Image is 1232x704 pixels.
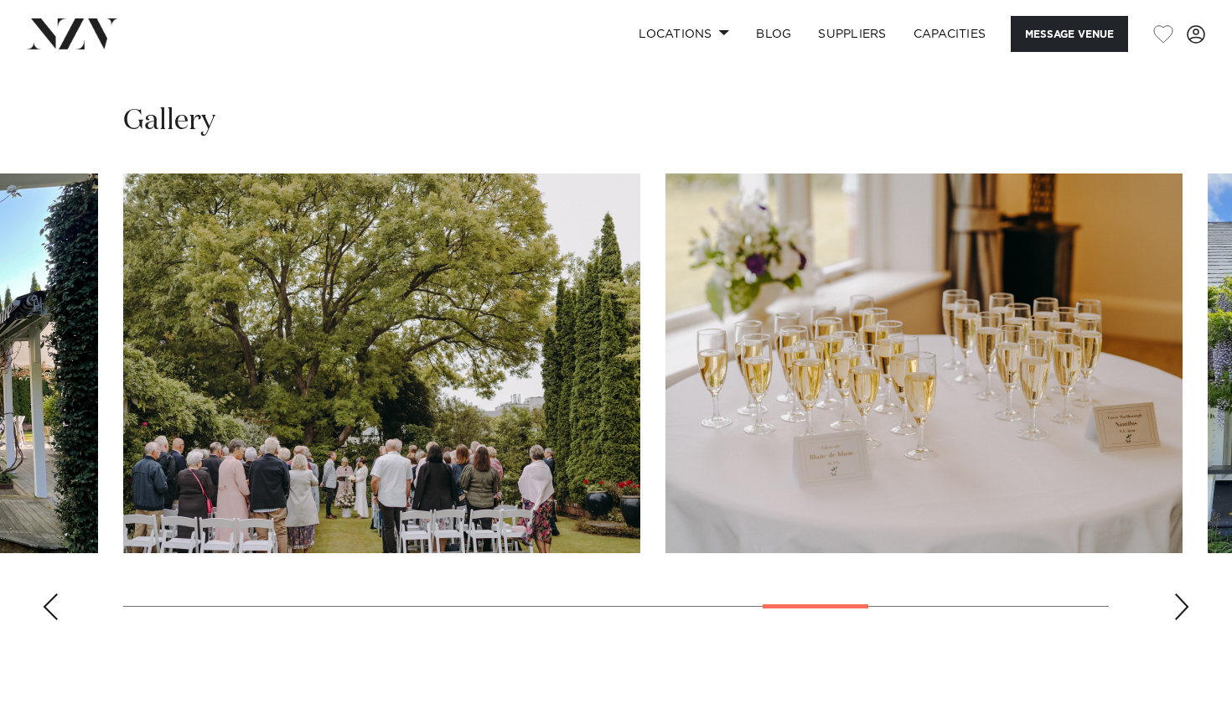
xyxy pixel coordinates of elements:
[743,16,805,52] a: BLOG
[900,16,1000,52] a: Capacities
[665,173,1183,553] swiper-slide: 13 / 17
[27,18,118,49] img: nzv-logo.png
[805,16,899,52] a: SUPPLIERS
[1011,16,1128,52] button: Message Venue
[123,102,215,140] h2: Gallery
[625,16,743,52] a: Locations
[123,173,640,553] swiper-slide: 12 / 17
